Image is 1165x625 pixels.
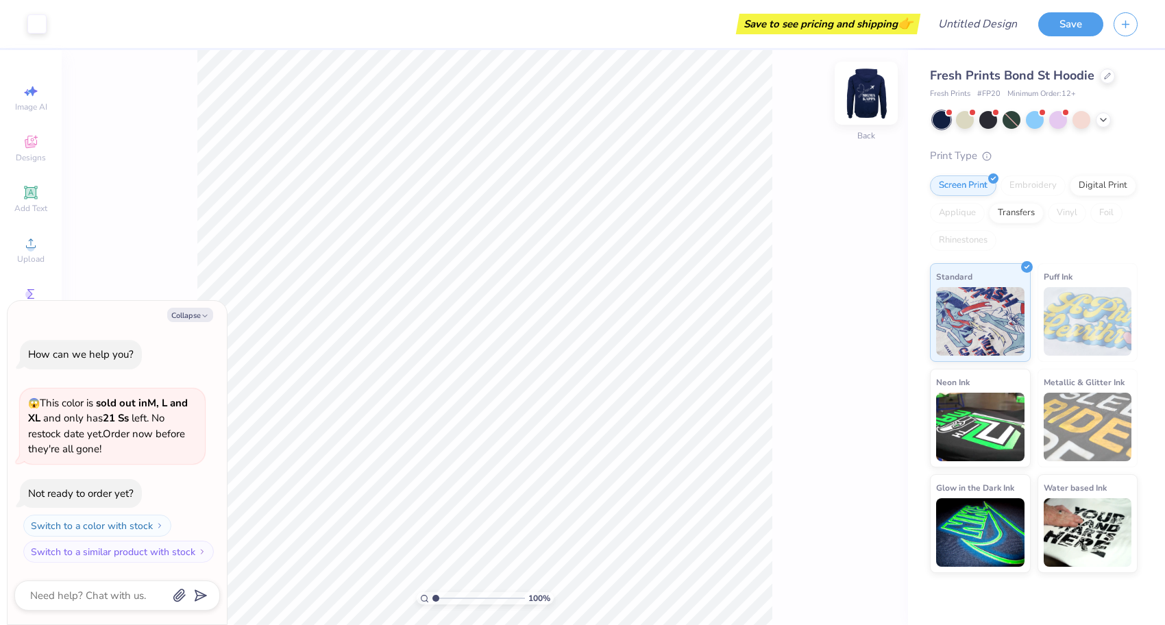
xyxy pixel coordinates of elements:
span: Fresh Prints [930,88,970,100]
img: Glow in the Dark Ink [936,498,1025,567]
span: This color is and only has left . No restock date yet. Order now before they're all gone! [28,396,188,456]
span: Neon Ink [936,375,970,389]
img: Back [839,66,894,121]
span: Standard [936,269,972,284]
img: Switch to a similar product with stock [198,548,206,556]
div: Digital Print [1070,175,1136,196]
span: Glow in the Dark Ink [936,480,1014,495]
div: Back [857,130,875,142]
div: Save to see pricing and shipping [739,14,917,34]
img: Water based Ink [1044,498,1132,567]
img: Neon Ink [936,393,1025,461]
span: 😱 [28,397,40,410]
img: Standard [936,287,1025,356]
span: Water based Ink [1044,480,1107,495]
button: Switch to a similar product with stock [23,541,214,563]
div: Not ready to order yet? [28,487,134,500]
span: Designs [16,152,46,163]
input: Untitled Design [927,10,1028,38]
span: Upload [17,254,45,265]
div: Applique [930,203,985,223]
img: Switch to a color with stock [156,522,164,530]
button: Collapse [167,308,213,322]
span: Add Text [14,203,47,214]
span: # FP20 [977,88,1001,100]
div: Rhinestones [930,230,996,251]
span: Image AI [15,101,47,112]
strong: sold out in M, L and XL [28,396,188,426]
div: Embroidery [1001,175,1066,196]
img: Puff Ink [1044,287,1132,356]
div: Vinyl [1048,203,1086,223]
span: Fresh Prints Bond St Hoodie [930,67,1094,84]
img: Metallic & Glitter Ink [1044,393,1132,461]
strong: 21 Ss [103,411,129,425]
span: 👉 [898,15,913,32]
div: Print Type [930,148,1138,164]
div: Transfers [989,203,1044,223]
button: Switch to a color with stock [23,515,171,537]
span: Puff Ink [1044,269,1072,284]
div: How can we help you? [28,347,134,361]
div: Screen Print [930,175,996,196]
div: Foil [1090,203,1123,223]
button: Save [1038,12,1103,36]
span: 100 % [528,592,550,604]
span: Metallic & Glitter Ink [1044,375,1125,389]
span: Minimum Order: 12 + [1007,88,1076,100]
